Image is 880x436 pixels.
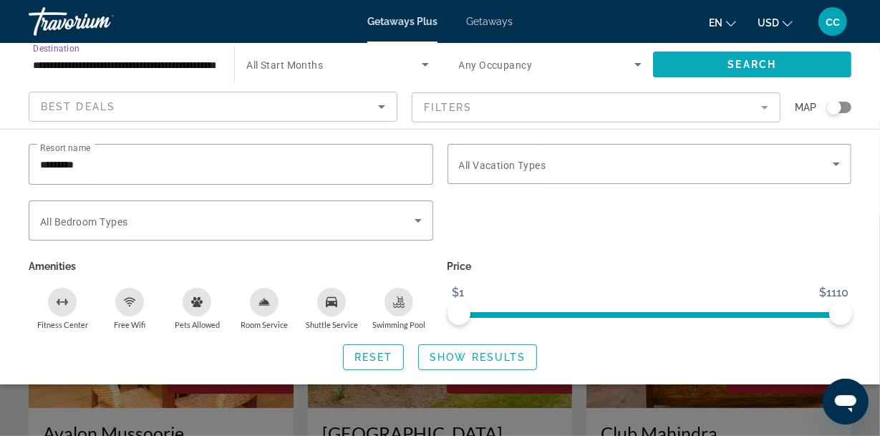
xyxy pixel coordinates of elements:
[653,52,851,77] button: Search
[306,320,358,329] span: Shuttle Service
[41,98,385,115] mat-select: Sort by
[29,256,433,276] p: Amenities
[37,320,88,329] span: Fitness Center
[163,287,231,330] button: Pets Allowed
[96,287,163,330] button: Free Wifi
[114,320,145,329] span: Free Wifi
[29,3,172,40] a: Travorium
[709,12,736,33] button: Change language
[430,352,526,363] span: Show Results
[829,302,852,325] span: ngx-slider-max
[40,216,127,228] span: All Bedroom Types
[241,320,288,329] span: Room Service
[459,160,546,171] span: All Vacation Types
[298,287,365,330] button: Shuttle Service
[412,92,780,123] button: Filter
[231,287,298,330] button: Room Service
[367,16,437,27] a: Getaways Plus
[418,344,537,370] button: Show Results
[466,16,513,27] a: Getaways
[823,379,869,425] iframe: Button to launch messaging window
[758,17,779,29] span: USD
[826,14,840,29] span: cc
[175,320,220,329] span: Pets Allowed
[246,59,323,71] span: All Start Months
[40,144,91,154] span: Resort name
[343,344,405,370] button: Reset
[365,287,432,330] button: Swimming Pool
[41,101,115,112] span: Best Deals
[818,282,851,304] span: $1110
[372,320,425,329] span: Swimming Pool
[709,17,722,29] span: en
[448,312,852,315] ngx-slider: ngx-slider
[728,59,777,70] span: Search
[29,287,96,330] button: Fitness Center
[758,12,793,33] button: Change currency
[795,97,816,117] span: Map
[814,6,851,37] button: User Menu
[33,44,79,54] span: Destination
[354,352,393,363] span: Reset
[450,282,467,304] span: $1
[448,302,470,325] span: ngx-slider
[448,256,852,276] p: Price
[459,59,533,71] span: Any Occupancy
